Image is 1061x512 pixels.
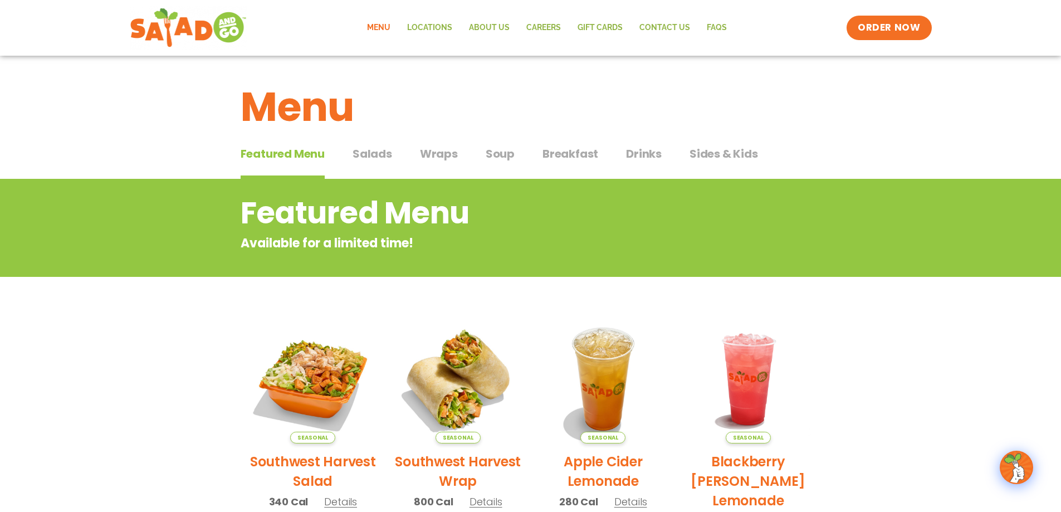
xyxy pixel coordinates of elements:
[394,452,522,491] h2: Southwest Harvest Wrap
[241,191,731,236] h2: Featured Menu
[461,15,518,41] a: About Us
[726,432,771,443] span: Seasonal
[353,145,392,162] span: Salads
[542,145,598,162] span: Breakfast
[359,15,399,41] a: Menu
[539,452,668,491] h2: Apple Cider Lemonade
[436,432,481,443] span: Seasonal
[241,77,821,137] h1: Menu
[569,15,631,41] a: GIFT CARDS
[130,6,247,50] img: new-SAG-logo-768×292
[359,15,735,41] nav: Menu
[414,494,453,509] span: 800 Cal
[241,145,325,162] span: Featured Menu
[269,494,309,509] span: 340 Cal
[394,315,522,443] img: Product photo for Southwest Harvest Wrap
[684,315,813,443] img: Product photo for Blackberry Bramble Lemonade
[324,495,357,509] span: Details
[698,15,735,41] a: FAQs
[684,452,813,510] h2: Blackberry [PERSON_NAME] Lemonade
[858,21,920,35] span: ORDER NOW
[1001,452,1032,483] img: wpChatIcon
[690,145,758,162] span: Sides & Kids
[847,16,931,40] a: ORDER NOW
[559,494,598,509] span: 280 Cal
[249,315,378,443] img: Product photo for Southwest Harvest Salad
[470,495,502,509] span: Details
[518,15,569,41] a: Careers
[539,315,668,443] img: Product photo for Apple Cider Lemonade
[614,495,647,509] span: Details
[290,432,335,443] span: Seasonal
[399,15,461,41] a: Locations
[249,452,378,491] h2: Southwest Harvest Salad
[580,432,625,443] span: Seasonal
[420,145,458,162] span: Wraps
[626,145,662,162] span: Drinks
[241,142,821,179] div: Tabbed content
[486,145,515,162] span: Soup
[631,15,698,41] a: Contact Us
[241,234,731,252] p: Available for a limited time!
